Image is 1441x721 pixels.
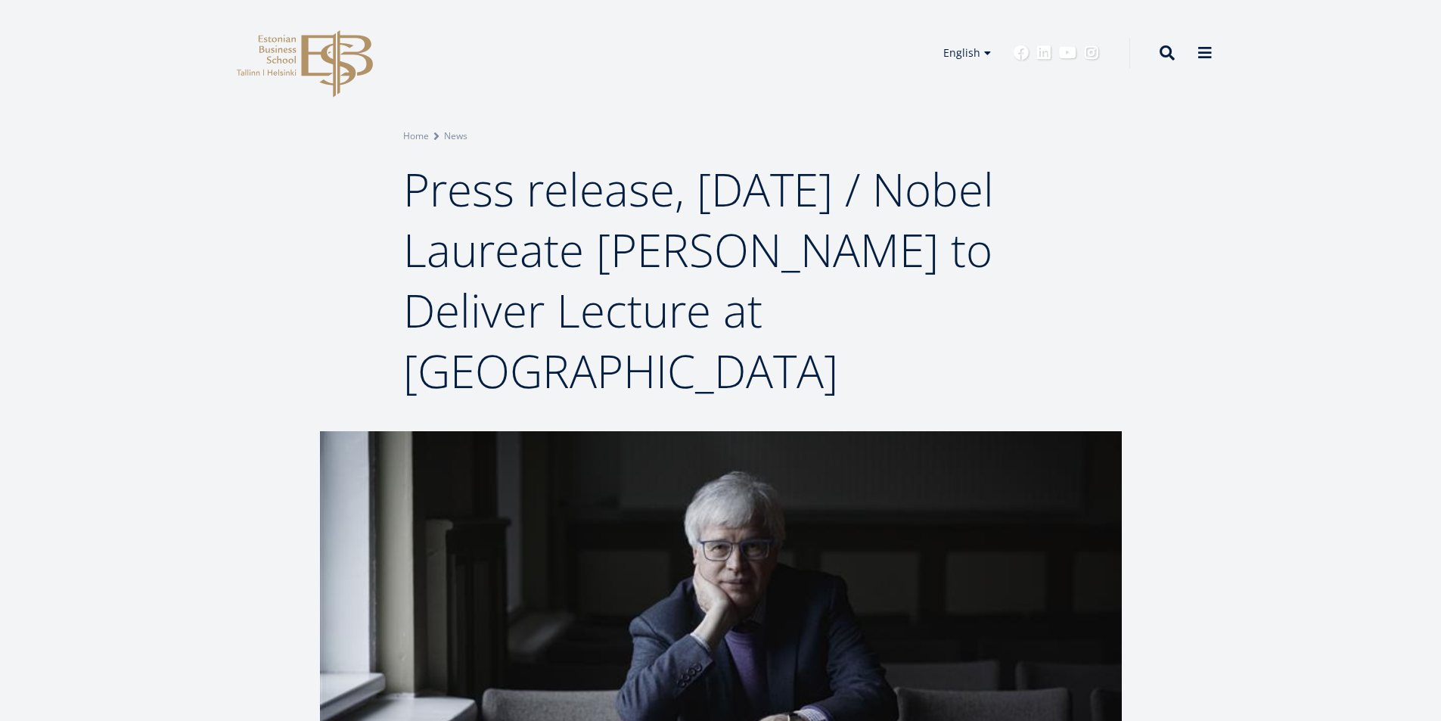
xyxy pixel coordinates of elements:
a: Facebook [1014,45,1029,61]
a: Instagram [1084,45,1099,61]
a: Linkedin [1036,45,1051,61]
span: Press release, [DATE] / Nobel Laureate [PERSON_NAME] to Deliver Lecture at [GEOGRAPHIC_DATA] [403,158,994,402]
a: Home [403,129,429,144]
a: News [444,129,467,144]
a: Youtube [1059,45,1076,61]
